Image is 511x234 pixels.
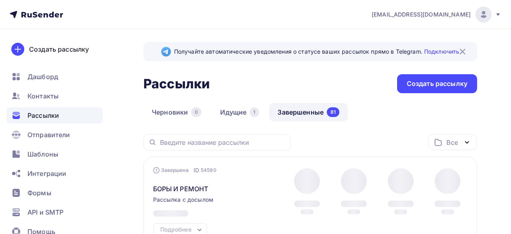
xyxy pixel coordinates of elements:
a: Рассылки [6,107,103,123]
div: 81 [327,107,339,117]
span: Контакты [27,91,59,101]
div: Завершена [153,166,217,174]
h2: Рассылки [143,76,210,92]
span: Шаблоны [27,149,58,159]
span: Рассылка с досылом [153,196,214,204]
a: Формы [6,185,103,201]
a: Шаблоны [6,146,103,162]
a: Подключить [424,48,459,55]
a: Черновики0 [143,103,210,121]
span: Формы [27,188,51,198]
input: Введите название рассылки [160,138,286,147]
span: Дашборд [27,72,58,81]
div: Создать рассылку [407,79,467,88]
span: Получайте автоматические уведомления о статусе ваших рассылок прямо в Telegram. [174,48,459,56]
span: ID [193,166,199,174]
a: Отправители [6,127,103,143]
span: Рассылки [27,111,59,120]
img: Telegram [161,47,171,56]
span: Отправители [27,130,70,140]
div: 0 [191,107,202,117]
span: БОРЫ И РЕМОНТ [153,184,208,194]
div: 1 [250,107,259,117]
div: Создать рассылку [29,44,89,54]
span: 54590 [201,166,217,174]
button: Все [428,134,477,150]
span: [EMAIL_ADDRESS][DOMAIN_NAME] [372,10,471,19]
span: Интеграции [27,169,66,178]
a: Контакты [6,88,103,104]
div: Все [446,138,458,147]
a: Дашборд [6,69,103,85]
a: Завершенные81 [269,103,348,121]
a: Идущие1 [212,103,267,121]
span: API и SMTP [27,207,63,217]
a: [EMAIL_ADDRESS][DOMAIN_NAME] [372,6,501,23]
